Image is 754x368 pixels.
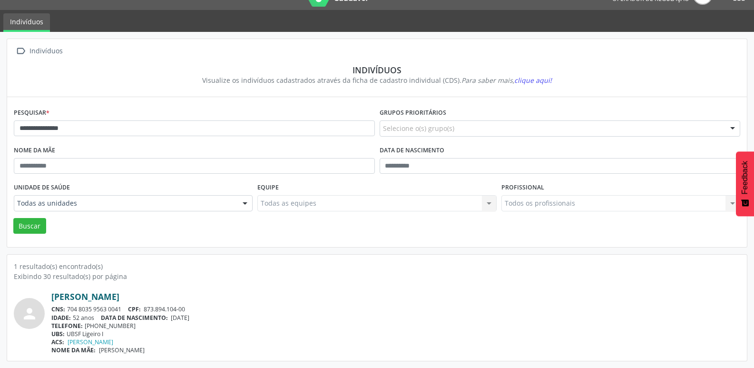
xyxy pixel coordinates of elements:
label: Profissional [501,180,544,195]
div: [PHONE_NUMBER] [51,322,740,330]
a: [PERSON_NAME] [68,338,113,346]
span: DATA DE NASCIMENTO: [101,314,168,322]
label: Pesquisar [14,106,49,120]
label: Nome da mãe [14,143,55,158]
a: [PERSON_NAME] [51,291,119,302]
a: Indivíduos [3,13,50,32]
label: Data de nascimento [380,143,444,158]
span: TELEFONE: [51,322,83,330]
div: Visualize os indivíduos cadastrados através da ficha de cadastro individual (CDS). [20,75,734,85]
i: Para saber mais, [461,76,552,85]
label: Equipe [257,180,279,195]
div: 704 8035 9563 0041 [51,305,740,313]
span: UBS: [51,330,65,338]
span: Feedback [741,161,749,194]
div: UBSF Ligeiro I [51,330,740,338]
a:  Indivíduos [14,44,64,58]
label: Unidade de saúde [14,180,70,195]
div: 1 resultado(s) encontrado(s) [14,261,740,271]
div: Indivíduos [28,44,64,58]
span: Todas as unidades [17,199,233,208]
span: Selecione o(s) grupo(s) [383,123,454,133]
i:  [14,44,28,58]
span: [DATE] [171,314,189,322]
span: CPF: [128,305,141,313]
span: IDADE: [51,314,71,322]
span: ACS: [51,338,64,346]
div: Indivíduos [20,65,734,75]
div: 52 anos [51,314,740,322]
span: [PERSON_NAME] [99,346,145,354]
label: Grupos prioritários [380,106,446,120]
span: 873.894.104-00 [144,305,185,313]
span: NOME DA MÃE: [51,346,96,354]
div: Exibindo 30 resultado(s) por página [14,271,740,281]
span: clique aqui! [514,76,552,85]
i: person [21,305,38,322]
span: CNS: [51,305,65,313]
button: Buscar [13,218,46,234]
button: Feedback - Mostrar pesquisa [736,151,754,216]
